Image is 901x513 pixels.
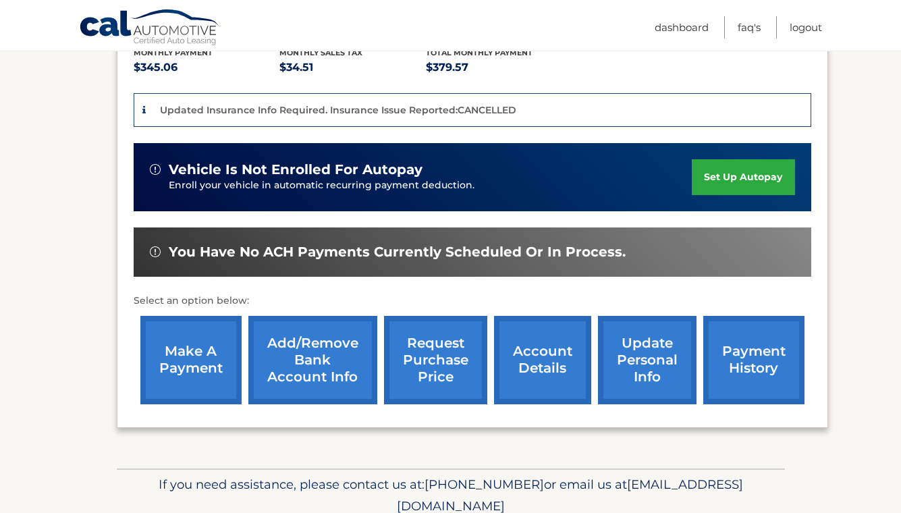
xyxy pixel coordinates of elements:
[790,16,822,38] a: Logout
[134,48,213,57] span: Monthly Payment
[134,293,811,309] p: Select an option below:
[279,48,362,57] span: Monthly sales Tax
[248,316,377,404] a: Add/Remove bank account info
[692,159,794,195] a: set up autopay
[134,58,280,77] p: $345.06
[738,16,761,38] a: FAQ's
[655,16,709,38] a: Dashboard
[79,9,221,48] a: Cal Automotive
[426,48,533,57] span: Total Monthly Payment
[598,316,697,404] a: update personal info
[494,316,591,404] a: account details
[150,164,161,175] img: alert-white.svg
[169,244,626,261] span: You have no ACH payments currently scheduled or in process.
[169,178,692,193] p: Enroll your vehicle in automatic recurring payment deduction.
[160,104,516,116] p: Updated Insurance Info Required. Insurance Issue Reported:CANCELLED
[169,161,422,178] span: vehicle is not enrolled for autopay
[426,58,572,77] p: $379.57
[703,316,804,404] a: payment history
[384,316,487,404] a: request purchase price
[279,58,426,77] p: $34.51
[425,477,544,492] span: [PHONE_NUMBER]
[150,246,161,257] img: alert-white.svg
[140,316,242,404] a: make a payment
